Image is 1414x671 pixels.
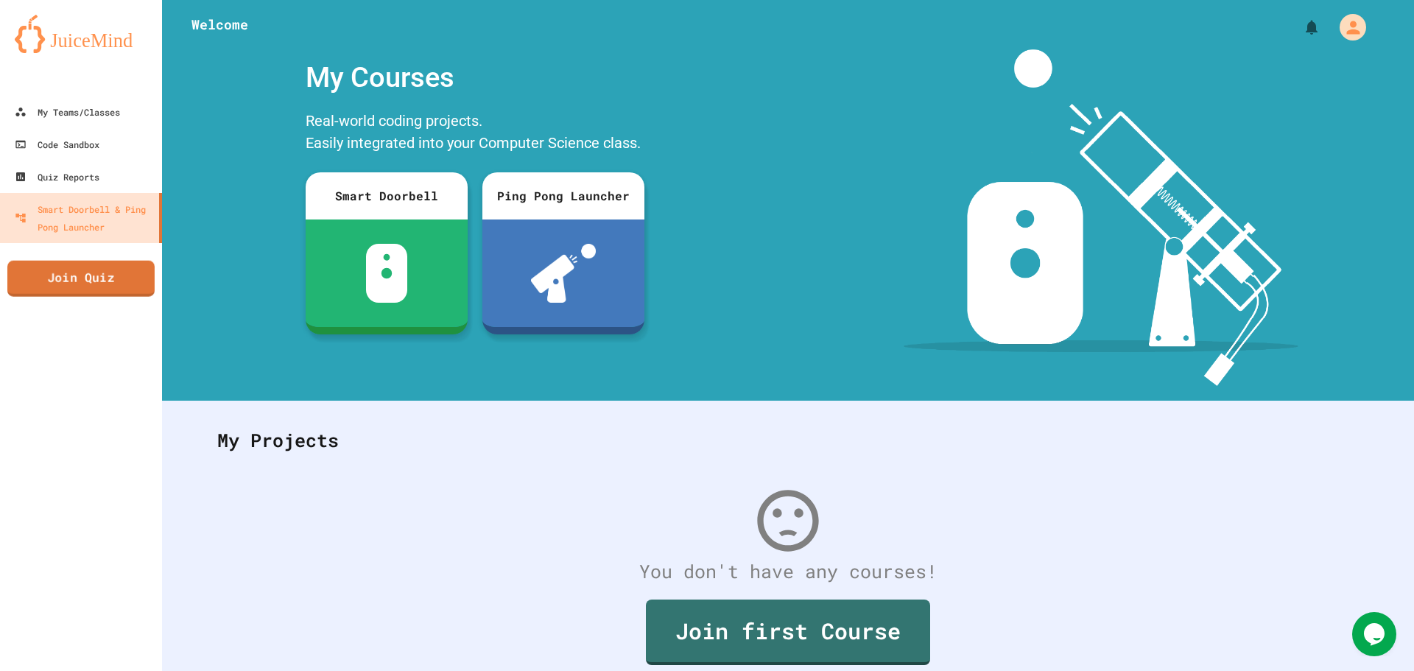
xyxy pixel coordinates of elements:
[482,172,644,219] div: Ping Pong Launcher
[1276,15,1324,40] div: My Notifications
[15,168,99,186] div: Quiz Reports
[298,106,652,161] div: Real-world coding projects. Easily integrated into your Computer Science class.
[904,49,1298,386] img: banner-image-my-projects.png
[15,136,99,153] div: Code Sandbox
[203,558,1373,586] div: You don't have any courses!
[366,244,408,303] img: sdb-white.svg
[298,49,652,106] div: My Courses
[306,172,468,219] div: Smart Doorbell
[646,600,930,665] a: Join first Course
[1352,612,1399,656] iframe: chat widget
[15,15,147,53] img: logo-orange.svg
[1324,10,1370,44] div: My Account
[15,200,153,236] div: Smart Doorbell & Ping Pong Launcher
[531,244,597,303] img: ppl-with-ball.png
[203,412,1373,469] div: My Projects
[15,103,120,121] div: My Teams/Classes
[7,261,155,297] a: Join Quiz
